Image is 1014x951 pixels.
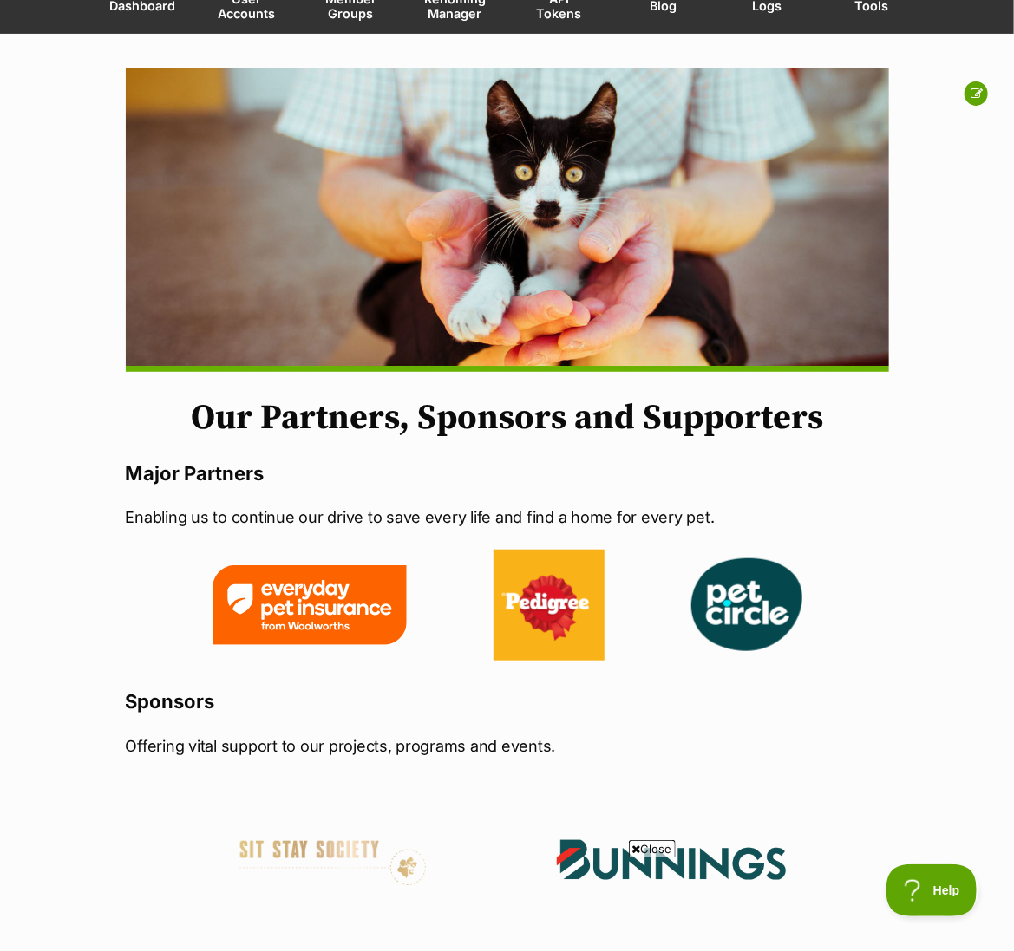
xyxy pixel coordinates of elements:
iframe: Advertisement [87,864,928,942]
img: kitten sitting in hands [126,68,889,372]
span: Close [629,840,676,857]
h1: Our Partners, Sponsors and Supporters [126,398,889,438]
img: Bunnings [557,840,786,879]
p: Enabling us to continue our drive to save every life and find a home for every pet. [126,505,889,529]
img: Sit Stay Society [228,795,437,925]
h3: Sponsors [126,689,889,713]
iframe: Help Scout Beacon - Open [886,864,979,916]
h3: Major Partners [126,461,889,485]
p: Offering vital support to our projects, programs and events. [126,734,889,758]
